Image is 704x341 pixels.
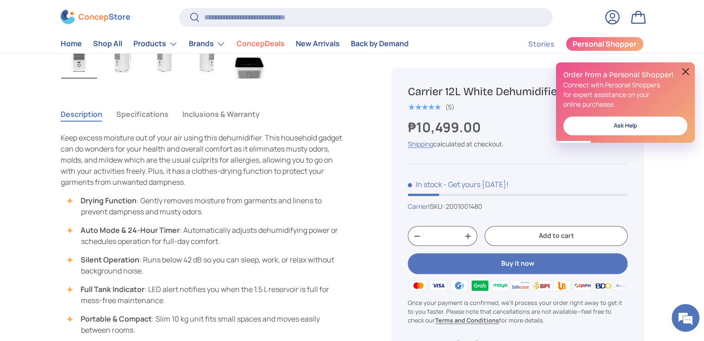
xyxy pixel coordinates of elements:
span: 2001001480 [446,202,482,211]
img: billease [511,279,531,292]
span: SKU: [430,202,444,211]
img: qrph [572,279,592,292]
strong: Full Tank Indicator [81,284,144,294]
a: Home [61,35,82,53]
a: Personal Shopper [566,37,644,51]
button: Add to cart [485,226,627,246]
img: bpi [531,279,552,292]
p: - Get yours [DATE]! [443,179,509,189]
strong: Auto Mode & 24-Hour Timer [81,225,180,235]
p: Connect with Personal Shoppers for expert assistance on your online purchases. [563,80,687,109]
img: carrier-dehumidifier-12-liter-left-side-view-concepstore [146,42,182,79]
div: 5.0 out of 5.0 stars [408,103,441,111]
a: ConcepDeals [237,35,285,53]
img: carrier-dehumidifier-12-liter-right-side-view-concepstore [189,42,225,79]
img: ubp [552,279,572,292]
a: 5.0 out of 5.0 stars (5) [408,101,455,111]
a: Stories [528,35,554,53]
li: : Automatically adjusts dehumidifying power or schedules operation for full-day comfort. [70,225,348,247]
span: Personal Shopper [573,41,636,48]
a: Shipping [408,140,433,148]
button: Buy it now [408,253,627,274]
h2: Order from a Personal Shopper! [563,70,687,80]
li: : Runs below 42 dB so you can sleep, work, or relax without background noise. [70,254,348,276]
img: gcash [449,279,469,292]
img: carrier-dehumidifier-12-liter-left-side-with-dimensions-view-concepstore [104,42,140,79]
img: carrier-dehumidifier-12-liter-full-view-concepstore [61,42,97,79]
li: : LED alert notifies you when the 1.5 L reservoir is full for mess-free maintenance. [70,284,348,306]
img: carrier-dehumidifier-12-liter-top-with-buttons-view-concepstore [231,42,268,79]
strong: Silent Operation [81,255,139,265]
strong: ₱10,499.00 [408,118,483,136]
div: calculated at checkout. [408,139,627,149]
img: ConcepStore [61,10,130,24]
img: visa [429,279,449,292]
span: ★★★★★ [408,103,441,112]
img: master [408,279,428,292]
nav: Secondary [506,35,644,53]
img: bdo [593,279,613,292]
a: Back by Demand [351,35,409,53]
li: : Slim 10 kg unit fits small spaces and moves easily between rooms. [70,313,348,335]
a: Terms and Conditions [435,316,499,324]
p: Once your payment is confirmed, we'll process your order right away to get it to you faster. Plea... [408,298,627,325]
summary: Brands [183,35,231,53]
span: In stock [408,179,442,189]
summary: Products [128,35,183,53]
p: Keep excess moisture out of your air using this dehumidifier. This household gadget can do wonder... [61,132,348,188]
strong: Drying Function [81,195,137,206]
nav: Primary [61,35,409,53]
li: : Gently removes moisture from garments and linens to prevent dampness and musty odors. [70,195,348,217]
strong: Portable & Compact [81,314,152,324]
a: Shop All [93,35,122,53]
a: New Arrivals [296,35,340,53]
button: Specifications [116,104,168,125]
span: | [428,202,482,211]
a: Ask Help [563,116,687,135]
img: metrobank [613,279,634,292]
h1: Carrier 12L White Dehumidifier [408,85,627,99]
button: Description [61,104,102,125]
img: maya [490,279,511,292]
a: Carrier [408,202,428,211]
div: (5) [445,104,455,110]
button: Inclusions & Warranty [182,104,260,125]
img: grabpay [469,279,490,292]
